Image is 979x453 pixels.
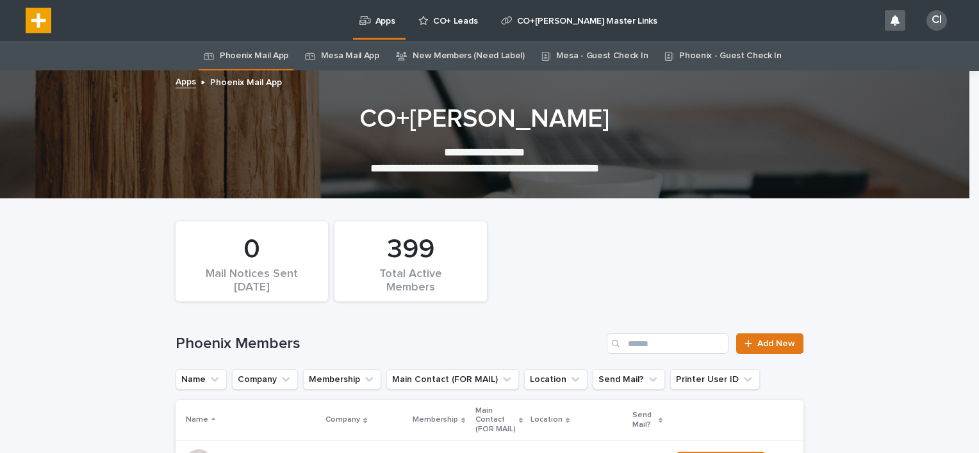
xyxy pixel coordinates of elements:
[757,339,795,348] span: Add New
[197,267,306,294] div: Mail Notices Sent [DATE]
[607,333,728,354] input: Search
[325,413,360,427] p: Company
[220,41,288,71] a: Phoenix Mail App
[386,369,519,390] button: Main Contact (FOR MAIL)
[176,369,227,390] button: Name
[303,369,381,390] button: Membership
[632,408,655,432] p: Send Mail?
[26,8,51,33] img: EHnPH8K7S9qrZ1tm0B1b
[170,104,798,134] h1: CO+[PERSON_NAME]
[210,74,282,88] p: Phoenix Mail App
[524,369,588,390] button: Location
[356,267,465,294] div: Total Active Members
[926,10,947,31] div: CI
[321,41,379,71] a: Mesa Mail App
[186,413,208,427] p: Name
[413,413,458,427] p: Membership
[413,41,525,71] a: New Members (Need Label)
[670,369,760,390] button: Printer User ID
[232,369,298,390] button: Company
[531,413,563,427] p: Location
[679,41,782,71] a: Phoenix - Guest Check In
[176,74,196,88] a: Apps
[736,333,803,354] a: Add New
[556,41,648,71] a: Mesa - Guest Check In
[475,404,516,436] p: Main Contact (FOR MAIL)
[593,369,665,390] button: Send Mail?
[356,234,465,266] div: 399
[197,234,306,266] div: 0
[176,335,602,353] h1: Phoenix Members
